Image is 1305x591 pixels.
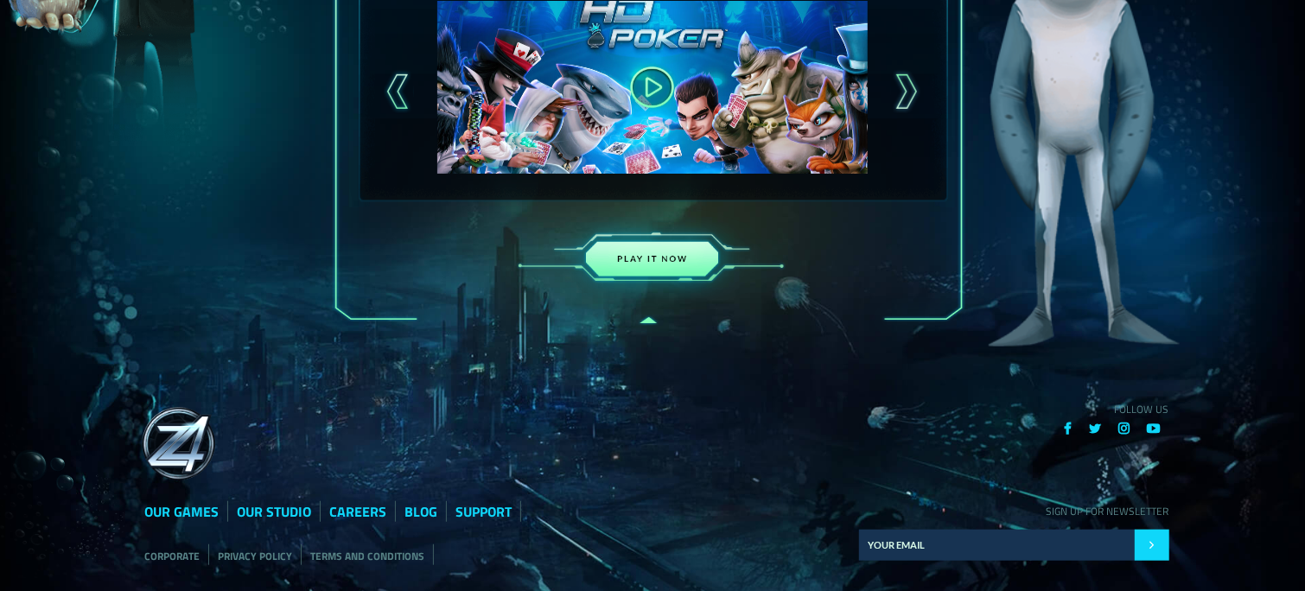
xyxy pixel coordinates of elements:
[404,501,437,522] a: BLOG
[1135,530,1169,561] input: Submit
[859,401,1169,417] p: FOLLOW US
[859,530,1135,561] input: E-mail
[310,548,424,564] a: TERMS AND CONDITIONS
[144,501,219,522] a: OUR GAMES
[501,207,804,312] img: palace
[859,503,1169,519] p: SIGN UP FOR NEWSLETTER
[136,401,222,487] img: grid
[237,501,311,522] a: OUR STUDIO
[144,548,200,564] a: CORPORATE
[218,548,292,564] a: PRIVACY POLICY
[329,501,386,522] a: CAREERS
[455,501,512,522] a: SUPPORT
